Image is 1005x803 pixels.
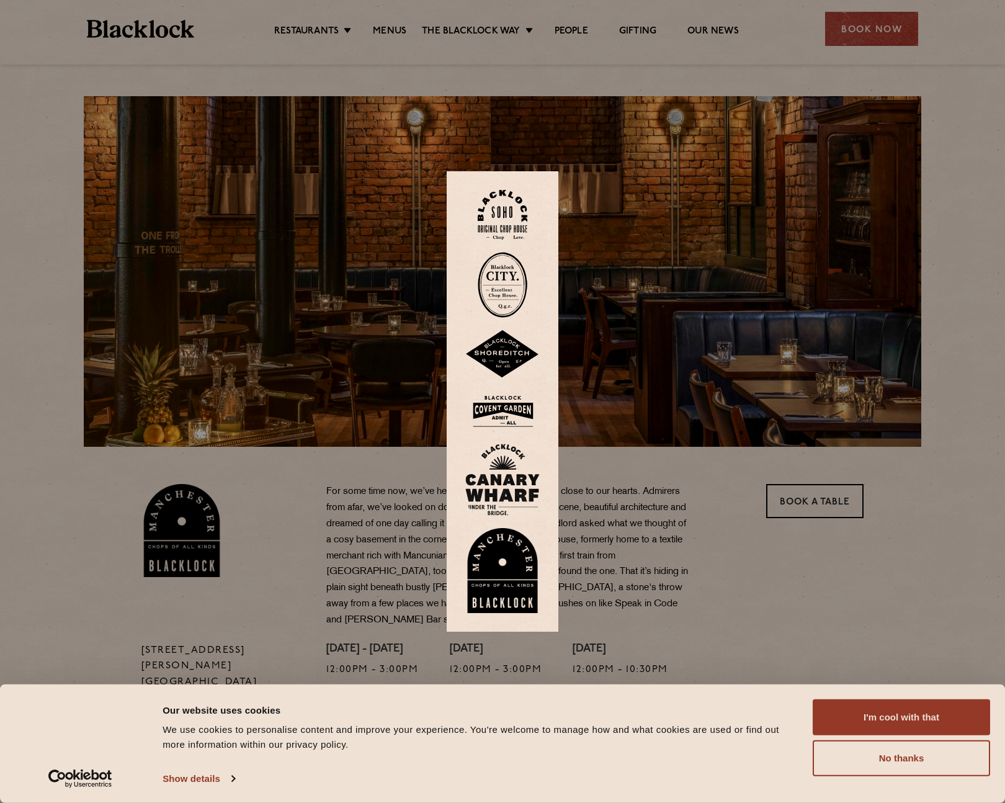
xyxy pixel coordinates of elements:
img: BL_Manchester_Logo-bleed.png [465,528,540,614]
button: No thanks [813,740,990,776]
img: Soho-stamp-default.svg [478,190,527,240]
img: BL_CW_Logo_Website.svg [465,444,540,516]
div: We use cookies to personalise content and improve your experience. You're welcome to manage how a... [163,722,785,752]
a: Show details [163,769,234,788]
button: I'm cool with that [813,699,990,735]
div: Our website uses cookies [163,702,785,717]
img: City-stamp-default.svg [478,252,527,318]
a: Usercentrics Cookiebot - opens in a new window [26,769,135,788]
img: Shoreditch-stamp-v2-default.svg [465,330,540,379]
img: BLA_1470_CoventGarden_Website_Solid.svg [465,391,540,431]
